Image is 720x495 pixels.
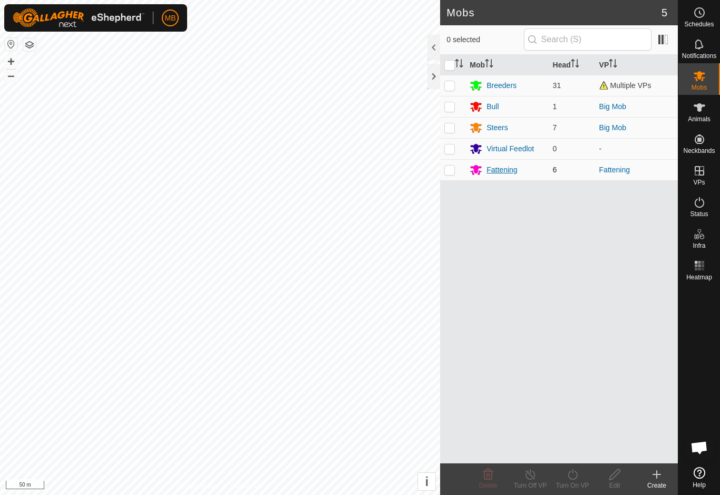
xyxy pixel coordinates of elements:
[678,463,720,492] a: Help
[465,55,548,75] th: Mob
[487,122,508,133] div: Steers
[571,61,579,69] p-sorticon: Activate to sort
[593,481,636,490] div: Edit
[553,102,557,111] span: 1
[553,123,557,132] span: 7
[688,116,711,122] span: Animals
[13,8,144,27] img: Gallagher Logo
[693,482,706,488] span: Help
[693,179,705,186] span: VPs
[553,166,557,174] span: 6
[487,143,534,154] div: Virtual Feedlot
[595,55,678,75] th: VP
[485,61,493,69] p-sorticon: Activate to sort
[549,55,595,75] th: Head
[693,242,705,249] span: Infra
[5,55,17,68] button: +
[418,473,435,490] button: i
[599,102,626,111] a: Big Mob
[609,61,617,69] p-sorticon: Activate to sort
[446,6,661,19] h2: Mobs
[5,38,17,51] button: Reset Map
[595,138,678,159] td: -
[509,481,551,490] div: Turn Off VP
[165,13,176,24] span: MB
[682,53,716,59] span: Notifications
[686,274,712,280] span: Heatmap
[479,482,498,489] span: Delete
[524,28,651,51] input: Search (S)
[599,81,651,90] span: Multiple VPs
[425,474,429,489] span: i
[446,34,523,45] span: 0 selected
[487,101,499,112] div: Bull
[5,69,17,82] button: –
[551,481,593,490] div: Turn On VP
[599,123,626,132] a: Big Mob
[599,166,630,174] a: Fattening
[684,21,714,27] span: Schedules
[487,80,517,91] div: Breeders
[553,144,557,153] span: 0
[690,211,708,217] span: Status
[661,5,667,21] span: 5
[683,148,715,154] span: Neckbands
[692,84,707,91] span: Mobs
[230,481,261,491] a: Contact Us
[23,38,36,51] button: Map Layers
[684,432,715,463] div: Open chat
[553,81,561,90] span: 31
[487,164,517,176] div: Fattening
[455,61,463,69] p-sorticon: Activate to sort
[636,481,678,490] div: Create
[179,481,218,491] a: Privacy Policy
